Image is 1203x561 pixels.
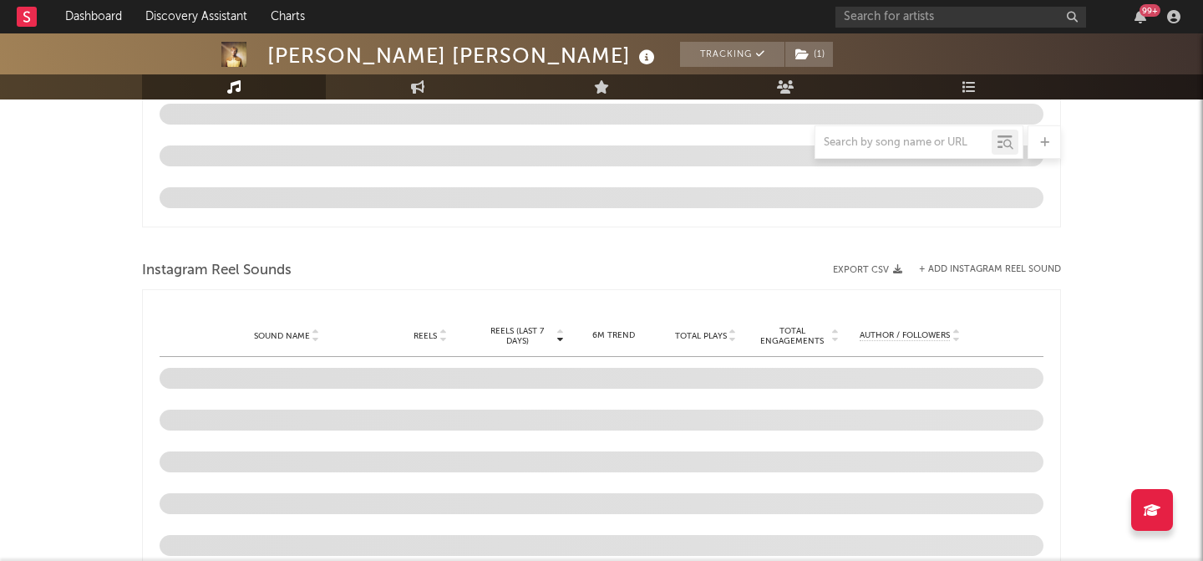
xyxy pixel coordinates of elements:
[267,42,659,69] div: [PERSON_NAME] [PERSON_NAME]
[572,329,656,342] div: 6M Trend
[835,7,1086,28] input: Search for artists
[902,265,1061,274] div: + Add Instagram Reel Sound
[680,42,784,67] button: Tracking
[919,265,1061,274] button: + Add Instagram Reel Sound
[815,136,992,150] input: Search by song name or URL
[414,331,437,341] span: Reels
[785,42,833,67] button: (1)
[756,326,830,346] span: Total Engagements
[254,331,310,341] span: Sound Name
[142,261,292,281] span: Instagram Reel Sounds
[860,330,950,341] span: Author / Followers
[1134,10,1146,23] button: 99+
[784,42,834,67] span: ( 1 )
[675,331,727,341] span: Total Plays
[833,265,902,275] button: Export CSV
[480,326,554,346] span: Reels (last 7 days)
[1140,4,1160,17] div: 99 +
